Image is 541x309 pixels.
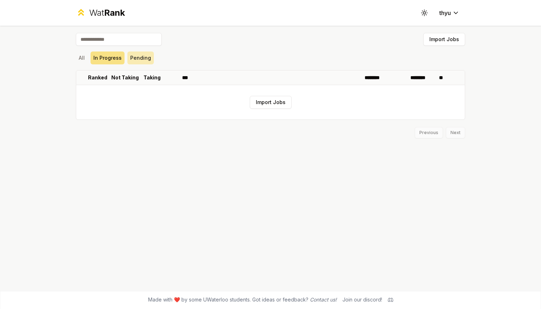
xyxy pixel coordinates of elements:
div: Wat [89,7,125,19]
button: Pending [127,51,154,64]
p: Ranked [88,74,107,81]
button: In Progress [91,51,125,64]
button: All [76,51,88,64]
button: Import Jobs [423,33,465,46]
span: Rank [104,8,125,18]
a: WatRank [76,7,125,19]
p: Not Taking [111,74,139,81]
button: thyu [434,6,465,19]
span: thyu [439,9,451,17]
p: Taking [143,74,161,81]
button: Import Jobs [250,96,292,109]
span: Made with ❤️ by some UWaterloo students. Got ideas or feedback? [148,296,337,303]
a: Contact us! [310,296,337,303]
div: Join our discord! [342,296,382,303]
